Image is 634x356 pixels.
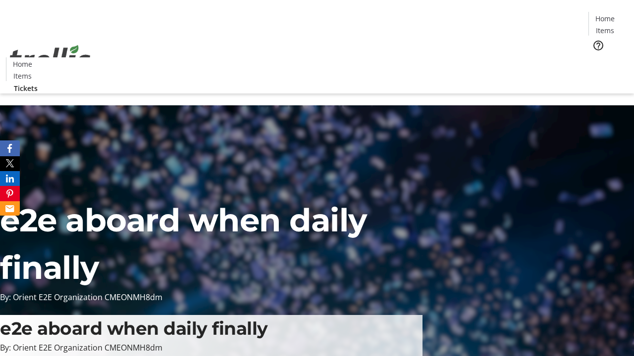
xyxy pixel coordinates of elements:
[14,83,38,93] span: Tickets
[596,57,620,68] span: Tickets
[6,59,38,69] a: Home
[595,13,615,24] span: Home
[588,36,608,55] button: Help
[589,25,621,36] a: Items
[13,59,32,69] span: Home
[596,25,614,36] span: Items
[588,57,628,68] a: Tickets
[6,34,94,84] img: Orient E2E Organization CMEONMH8dm's Logo
[589,13,621,24] a: Home
[13,71,32,81] span: Items
[6,71,38,81] a: Items
[6,83,46,93] a: Tickets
